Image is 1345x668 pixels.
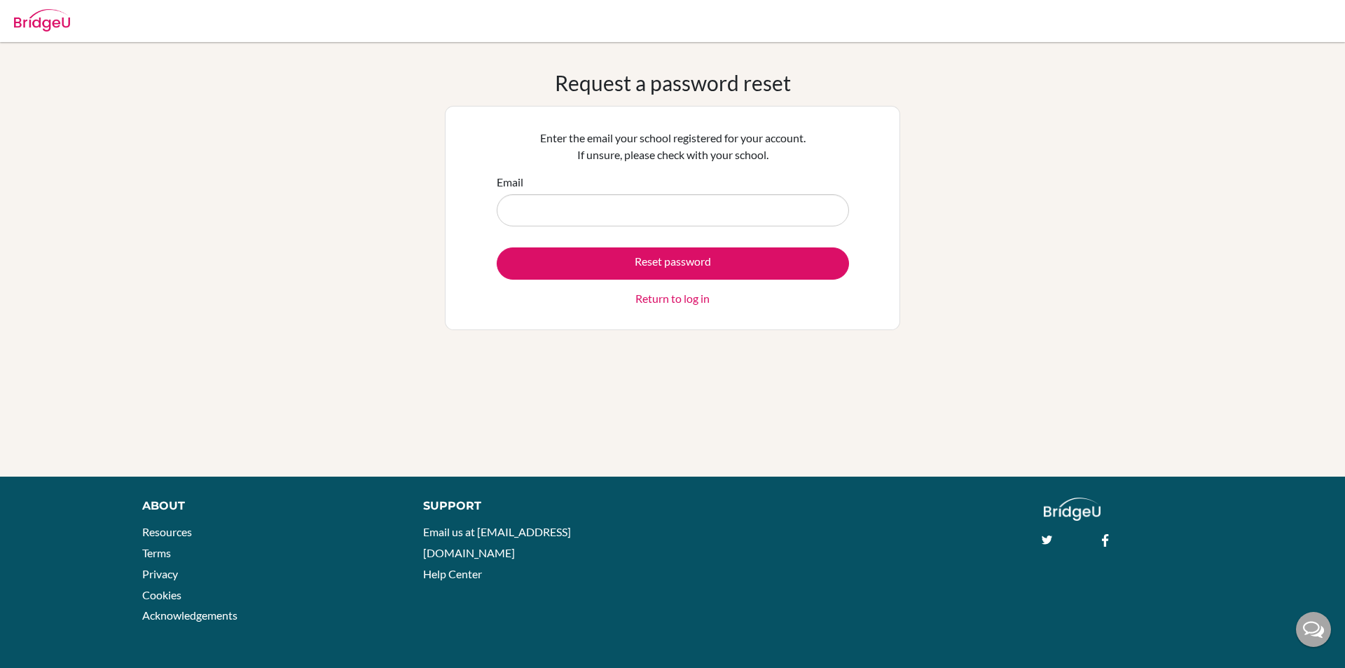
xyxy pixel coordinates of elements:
[142,588,181,601] a: Cookies
[555,70,791,95] h1: Request a password reset
[142,608,237,622] a: Acknowledgements
[142,546,171,559] a: Terms
[14,9,70,32] img: Bridge-U
[423,498,656,514] div: Support
[497,130,849,163] p: Enter the email your school registered for your account. If unsure, please check with your school.
[423,525,571,559] a: Email us at [EMAIL_ADDRESS][DOMAIN_NAME]
[423,567,482,580] a: Help Center
[1044,498,1101,521] img: logo_white@2x-f4f0deed5e89b7ecb1c2cc34c3e3d731f90f0f143d5ea2071677605dd97b5244.png
[142,567,178,580] a: Privacy
[142,525,192,538] a: Resources
[497,174,523,191] label: Email
[635,290,710,307] a: Return to log in
[497,247,849,280] button: Reset password
[142,498,392,514] div: About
